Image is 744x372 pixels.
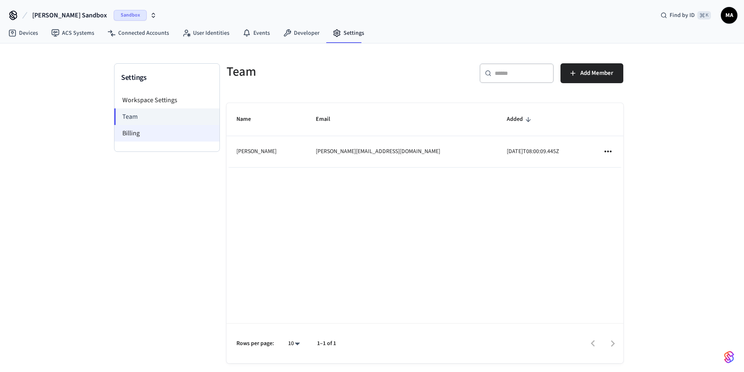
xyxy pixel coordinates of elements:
span: MA [722,8,737,23]
a: Settings [326,26,371,41]
a: Devices [2,26,45,41]
span: Email [316,113,341,126]
a: Developer [277,26,326,41]
td: [PERSON_NAME] [227,136,306,167]
a: User Identities [176,26,236,41]
span: [PERSON_NAME] Sandbox [32,10,107,20]
li: Workspace Settings [114,92,219,108]
td: [DATE]T08:00:09.445Z [497,136,593,167]
span: Find by ID [670,11,695,19]
div: 10 [284,338,304,350]
td: [PERSON_NAME][EMAIL_ADDRESS][DOMAIN_NAME] [306,136,497,167]
a: Connected Accounts [101,26,176,41]
span: ⌘ K [697,11,711,19]
span: Name [236,113,262,126]
h5: Team [227,63,420,80]
img: SeamLogoGradient.69752ec5.svg [724,350,734,364]
table: sticky table [227,103,623,168]
button: MA [721,7,737,24]
p: 1–1 of 1 [317,339,336,348]
span: Added [507,113,534,126]
li: Billing [114,125,219,142]
li: Team [114,108,219,125]
p: Rows per page: [236,339,274,348]
h3: Settings [121,72,213,84]
a: Events [236,26,277,41]
a: ACS Systems [45,26,101,41]
button: Add Member [560,63,623,83]
div: Find by ID⌘ K [654,8,718,23]
span: Sandbox [114,10,147,21]
span: Add Member [580,68,613,79]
